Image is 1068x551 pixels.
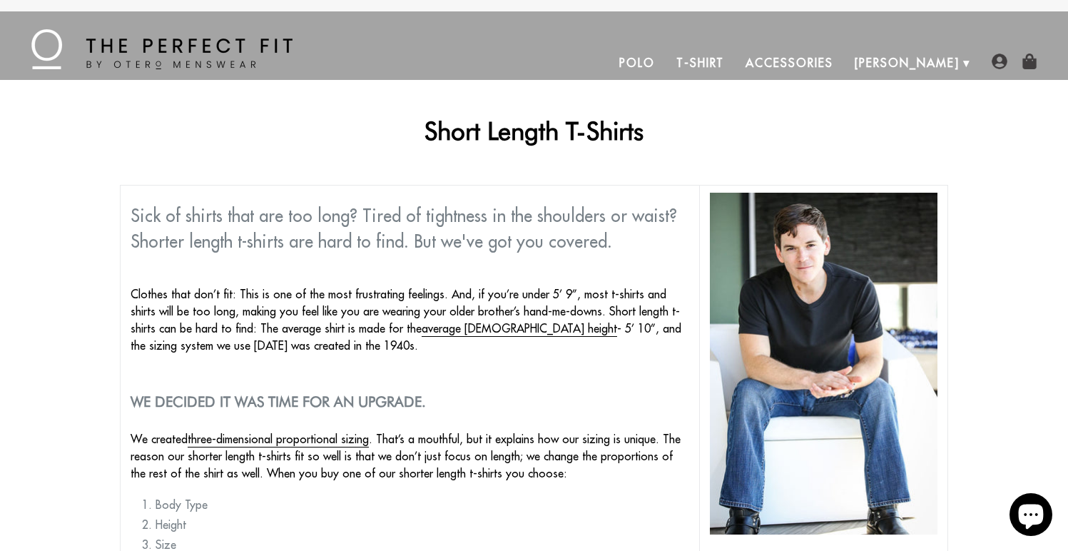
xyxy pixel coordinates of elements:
[156,496,689,513] li: Body Type
[992,54,1007,69] img: user-account-icon.png
[666,46,735,80] a: T-Shirt
[1005,493,1057,540] inbox-online-store-chat: Shopify online store chat
[422,321,617,337] a: average [DEMOGRAPHIC_DATA] height
[188,432,369,448] a: three-dimensional proportional sizing
[156,516,689,533] li: Height
[131,430,689,482] p: We created . That’s a mouthful, but it explains how our sizing is unique. The reason our shorter ...
[1022,54,1037,69] img: shopping-bag-icon.png
[131,393,689,410] h2: We decided it was time for an upgrade.
[735,46,843,80] a: Accessories
[120,116,949,146] h1: Short Length T-Shirts
[710,193,937,535] img: shorter length t shirts
[131,205,677,252] span: Sick of shirts that are too long? Tired of tightness in the shoulders or waist? Shorter length t-...
[31,29,293,69] img: The Perfect Fit - by Otero Menswear - Logo
[609,46,666,80] a: Polo
[844,46,970,80] a: [PERSON_NAME]
[131,285,689,354] p: Clothes that don’t fit: This is one of the most frustrating feelings. And, if you’re under 5’ 9”,...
